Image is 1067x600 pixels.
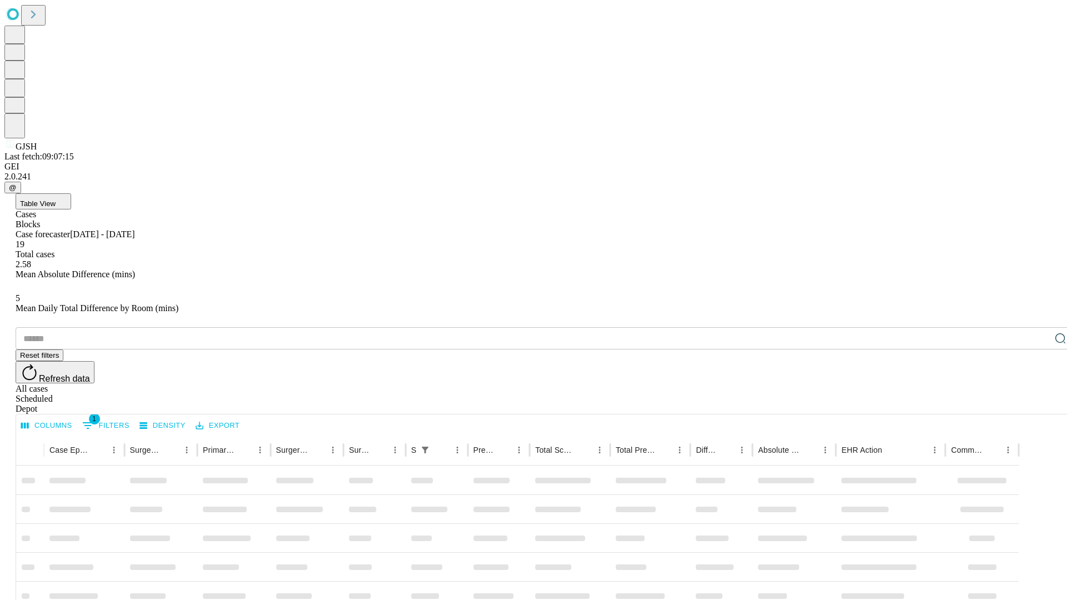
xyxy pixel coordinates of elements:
button: Menu [450,442,465,458]
div: Primary Service [203,446,235,454]
div: Case Epic Id [49,446,89,454]
button: Menu [106,442,122,458]
span: GJSH [16,142,37,151]
button: Sort [985,442,1000,458]
div: Total Predicted Duration [616,446,656,454]
button: Sort [372,442,387,458]
span: Mean Absolute Difference (mins) [16,269,135,279]
button: Sort [496,442,511,458]
button: Reset filters [16,349,63,361]
button: Menu [252,442,268,458]
div: Surgery Name [276,446,308,454]
button: Density [137,417,188,434]
span: Total cases [16,249,54,259]
div: Surgery Date [349,446,371,454]
button: Menu [927,442,943,458]
button: Sort [91,442,106,458]
button: Menu [734,442,750,458]
span: 5 [16,293,20,303]
span: [DATE] - [DATE] [70,229,134,239]
button: Sort [576,442,592,458]
button: Menu [325,442,341,458]
button: Sort [883,442,899,458]
button: Menu [179,442,195,458]
span: Last fetch: 09:07:15 [4,152,74,161]
button: Refresh data [16,361,94,383]
button: Sort [163,442,179,458]
button: @ [4,182,21,193]
button: Menu [592,442,607,458]
button: Menu [1000,442,1016,458]
button: Show filters [417,442,433,458]
span: Table View [20,199,56,208]
div: GEI [4,162,1063,172]
div: 1 active filter [417,442,433,458]
div: Predicted In Room Duration [473,446,495,454]
button: Menu [817,442,833,458]
button: Sort [237,442,252,458]
button: Table View [16,193,71,209]
button: Sort [310,442,325,458]
div: Surgeon Name [130,446,162,454]
button: Sort [656,442,672,458]
span: Case forecaster [16,229,70,239]
button: Select columns [18,417,75,434]
button: Menu [672,442,687,458]
button: Export [193,417,242,434]
button: Sort [719,442,734,458]
div: EHR Action [841,446,882,454]
div: Absolute Difference [758,446,801,454]
div: Total Scheduled Duration [535,446,575,454]
button: Sort [434,442,450,458]
button: Show filters [79,417,132,434]
div: 2.0.241 [4,172,1063,182]
span: 19 [16,239,24,249]
button: Menu [511,442,527,458]
div: Difference [696,446,717,454]
div: Scheduled In Room Duration [411,446,416,454]
button: Menu [387,442,403,458]
span: @ [9,183,17,192]
span: Refresh data [39,374,90,383]
div: Comments [951,446,983,454]
span: Mean Daily Total Difference by Room (mins) [16,303,178,313]
span: Reset filters [20,351,59,359]
span: 1 [89,413,100,424]
span: 2.58 [16,259,31,269]
button: Sort [802,442,817,458]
